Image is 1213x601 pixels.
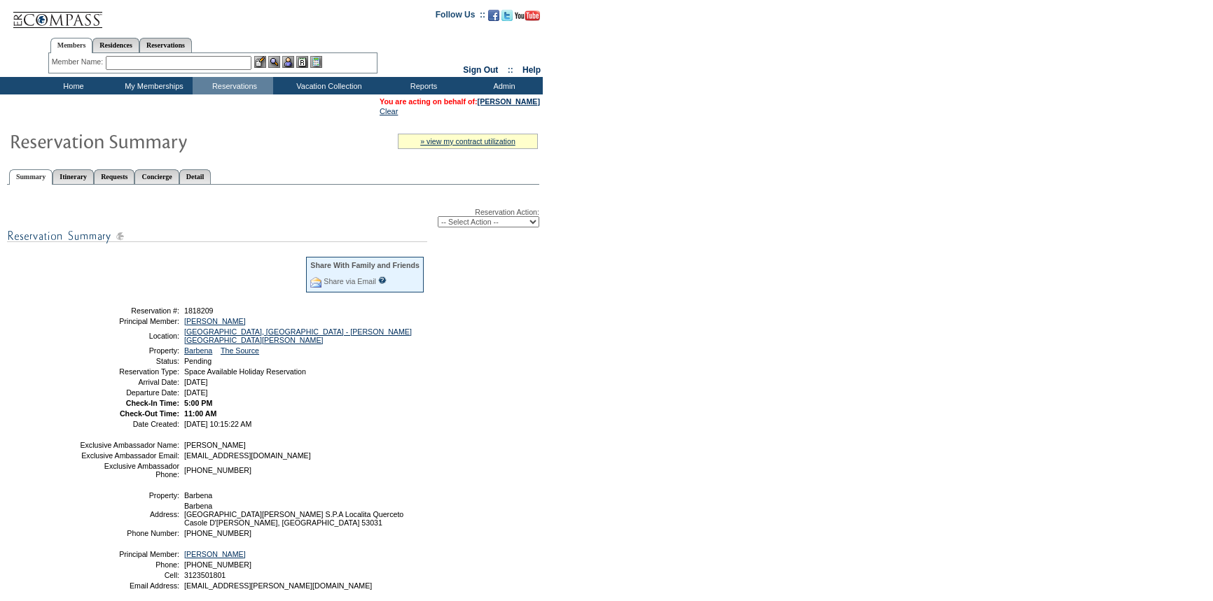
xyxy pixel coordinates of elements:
td: My Memberships [112,77,193,94]
a: [PERSON_NAME] [184,550,246,558]
td: Location: [79,327,179,344]
span: :: [508,65,513,75]
span: [EMAIL_ADDRESS][DOMAIN_NAME] [184,451,311,460]
a: The Source [221,346,259,355]
span: [EMAIL_ADDRESS][PERSON_NAME][DOMAIN_NAME] [184,581,372,590]
a: Share via Email [324,277,376,285]
span: 1818209 [184,306,214,315]
a: Sign Out [463,65,498,75]
img: View [268,56,280,68]
td: Reservation #: [79,306,179,315]
a: Concierge [134,169,179,184]
td: Cell: [79,571,179,579]
a: Requests [94,169,134,184]
td: Status: [79,357,179,365]
input: What is this? [378,276,387,284]
td: Email Address: [79,581,179,590]
td: Departure Date: [79,388,179,397]
span: You are acting on behalf of: [380,97,540,106]
td: Home [32,77,112,94]
a: Clear [380,107,398,115]
a: » view my contract utilization [420,137,515,146]
strong: Check-In Time: [126,399,179,407]
span: 3123501801 [184,571,226,579]
div: Share With Family and Friends [310,261,420,269]
td: Reports [382,77,462,94]
span: [PHONE_NUMBER] [184,529,251,537]
a: Summary [9,169,53,185]
td: Phone Number: [79,529,179,537]
td: Admin [462,77,543,94]
a: Members [50,38,93,53]
a: [PERSON_NAME] [478,97,540,106]
a: Reservations [139,38,192,52]
td: Address: [79,502,179,527]
a: Itinerary [53,169,94,184]
span: Barbena [GEOGRAPHIC_DATA][PERSON_NAME] S.P.A Localita Querceto Casole D'[PERSON_NAME], [GEOGRAPHI... [184,502,403,527]
span: [DATE] 10:15:22 AM [184,420,251,428]
td: Reservations [193,77,273,94]
img: subTtlResSummary.gif [7,227,427,245]
span: 5:00 PM [184,399,212,407]
img: Impersonate [282,56,294,68]
img: b_calculator.gif [310,56,322,68]
td: Exclusive Ambassador Email: [79,451,179,460]
a: Help [522,65,541,75]
td: Exclusive Ambassador Name: [79,441,179,449]
div: Member Name: [52,56,106,68]
td: Principal Member: [79,550,179,558]
span: Barbena [184,491,212,500]
img: Reservaton Summary [9,127,289,155]
a: Barbena [184,346,212,355]
img: Reservations [296,56,308,68]
a: Become our fan on Facebook [488,14,499,22]
td: Property: [79,346,179,355]
a: [PERSON_NAME] [184,317,246,325]
td: Reservation Type: [79,367,179,376]
span: [DATE] [184,378,208,386]
td: Date Created: [79,420,179,428]
img: Follow us on Twitter [501,10,513,21]
span: [PHONE_NUMBER] [184,560,251,569]
span: [PHONE_NUMBER] [184,466,251,474]
a: Residences [92,38,139,52]
td: Follow Us :: [436,8,485,25]
strong: Check-Out Time: [120,409,179,418]
div: Reservation Action: [7,208,539,227]
a: Detail [179,169,212,184]
td: Property: [79,491,179,500]
span: Space Available Holiday Reservation [184,367,306,376]
img: Become our fan on Facebook [488,10,499,21]
span: 11:00 AM [184,409,216,418]
span: [DATE] [184,388,208,397]
a: Subscribe to our YouTube Channel [515,14,540,22]
a: [GEOGRAPHIC_DATA], [GEOGRAPHIC_DATA] - [PERSON_NAME][GEOGRAPHIC_DATA][PERSON_NAME] [184,327,412,344]
img: b_edit.gif [254,56,266,68]
td: Arrival Date: [79,378,179,386]
img: Subscribe to our YouTube Channel [515,10,540,21]
a: Follow us on Twitter [501,14,513,22]
td: Exclusive Ambassador Phone: [79,462,179,479]
span: [PERSON_NAME] [184,441,246,449]
td: Vacation Collection [273,77,382,94]
td: Phone: [79,560,179,569]
span: Pending [184,357,212,365]
td: Principal Member: [79,317,179,325]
